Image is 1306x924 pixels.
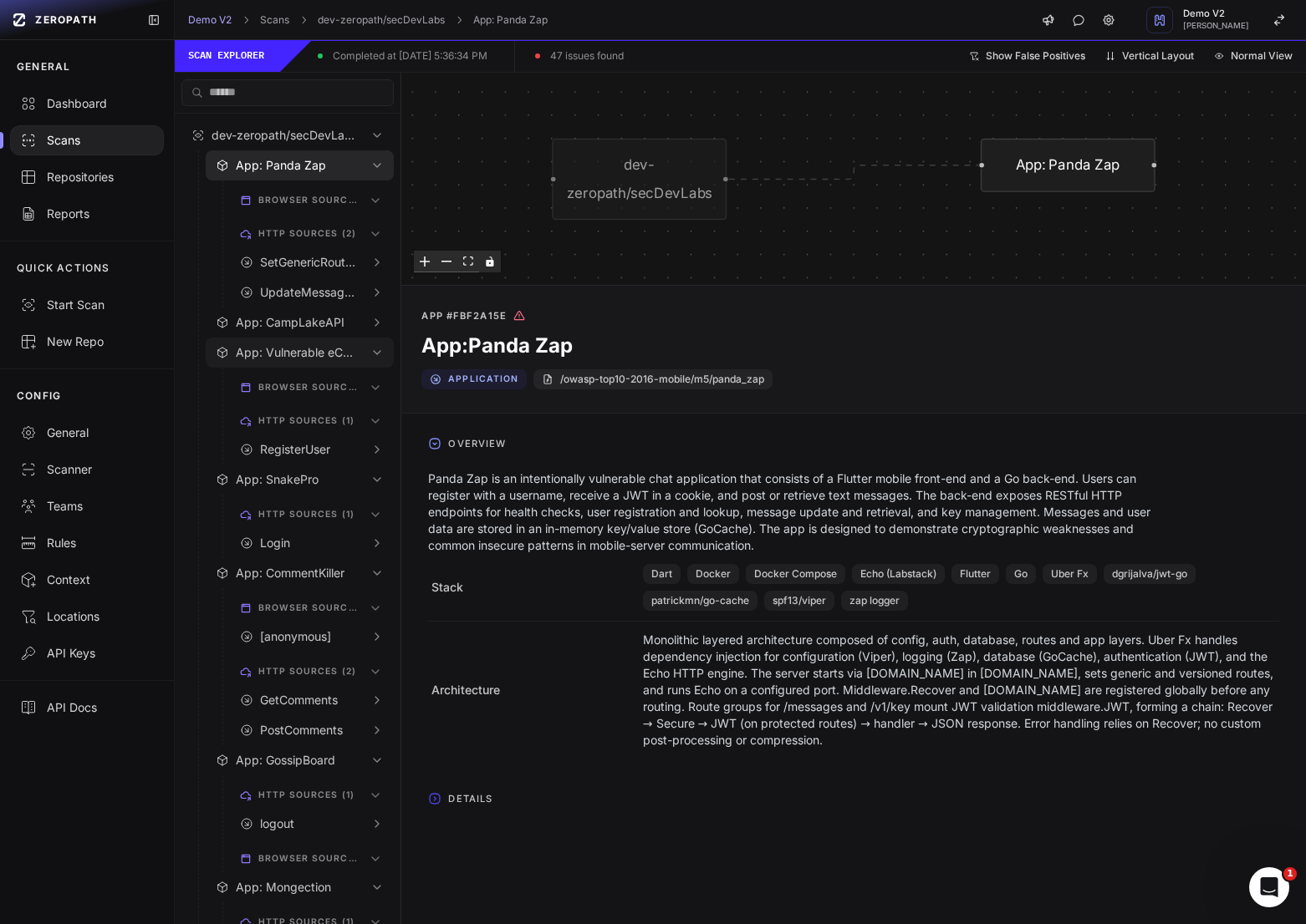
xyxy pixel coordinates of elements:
button: [anonymous] [230,622,394,652]
button: http sources (1) [223,785,392,805]
p: GENERAL [17,60,70,74]
button: http sources (1) [223,505,392,525]
span: dev-zeropath/secDevLabs [212,127,356,144]
p: QUICK ACTIONS [17,261,110,275]
a: App: Panda Zap [473,13,548,27]
iframe: Intercom live chat [1249,867,1289,907]
div: Scanner [20,461,154,478]
div: Teams [20,498,154,515]
div: Svelte Flow controls [414,251,501,272]
button: browser sources (0) [223,849,392,869]
h2: App: Panda Zap [421,333,573,359]
button: Details [415,785,1293,812]
button: UpdateMessages [230,277,394,307]
span: App: Vulnerable eCommerce [236,344,356,361]
span: Overview [441,430,513,457]
span: Stack [431,579,463,596]
span: http sources (2) [258,662,356,682]
span: App: CampLakeAPI [236,314,344,331]
button: http sources (2) [223,224,392,244]
nav: breadcrumb [188,13,548,27]
span: RegisterUser [260,441,330,458]
span: http sources (1) [258,411,355,431]
a: dev-zeropath/secDevLabs [318,13,445,27]
span: [anonymous] [260,628,331,645]
span: Uber Fx [1043,564,1097,584]
span: Go [1006,564,1036,584]
button: browser sources (0) [223,378,392,398]
p: Scan explorer [175,41,278,72]
button: browser sources (0) [223,190,392,211]
span: SetGenericRoutes [260,254,356,271]
span: http sources (1) [258,505,355,525]
button: GetComments [230,685,394,715]
span: App #fbf2a15e [421,306,507,326]
svg: chevron right, [453,14,465,26]
span: browser sources (0) [258,849,362,869]
button: Normal View [1207,43,1299,69]
button: RegisterUser [230,434,394,465]
button: http sources (2) [223,662,392,682]
button: zoom in [414,251,436,272]
p: CONFIG [17,389,61,403]
div: Locations [20,608,154,625]
span: App: Panda Zap [236,157,326,174]
span: [PERSON_NAME] [1183,22,1249,30]
span: spf13/viper [764,591,834,611]
span: App: SnakePro [236,471,319,488]
button: logout [230,809,394,839]
div: API Keys [20,645,154,662]
button: App: Vulnerable eCommerce [206,338,394,368]
p: 47 issues found [550,49,624,63]
button: PostComments [230,715,394,745]
span: Details [441,785,499,812]
svg: chevron right, [240,14,252,26]
div: General [20,424,154,441]
p: Monolithic layered architecture composed of config, auth, database, routes and app layers. Uber F... [643,632,1276,749]
span: Echo (Labstack) [852,564,945,584]
g: Edge from a3a328ae-405e-4e76-97b7-b1e421d9ab2d to fbf2a15e-344a-4e25-aa67-98eda4e5a46d [729,165,978,179]
span: /owasp-top10-2016-mobile/m5/panda_zap [560,373,764,386]
a: ZEROPATH [7,7,134,33]
span: http sources (1) [258,785,355,805]
button: App: GossipBoard [206,745,394,775]
button: zoom out [436,251,457,272]
span: Flutter [951,564,999,584]
span: browser sources (1) [258,598,362,618]
span: App: GossipBoard [236,752,335,769]
a: Demo V2 [188,13,232,27]
button: Vertical Layout [1099,43,1201,69]
span: GetComments [260,692,338,708]
span: browser sources (0) [258,378,362,398]
svg: chevron right, [298,14,309,26]
span: UpdateMessages [260,284,356,301]
div: Context [20,571,154,588]
button: toggle interactivity [479,251,501,272]
button: App: CommentKiller [206,558,394,588]
span: Dart [643,564,681,584]
span: Login [260,535,290,551]
div: API Docs [20,699,154,716]
div: App: Panda Zap [981,138,1156,191]
div: dev-zeropath/secDevLabs [553,138,727,219]
div: Dashboard [20,95,154,112]
a: Scans [260,13,289,27]
span: logout [260,815,294,832]
button: Show False Positives [962,43,1092,69]
div: Scans [20,132,154,149]
span: Docker [687,564,739,584]
button: http sources (1) [223,411,392,431]
span: http sources (2) [258,224,356,244]
span: App: CommentKiller [236,565,344,581]
button: App: Panda Zap [206,150,394,180]
button: dev-zeropath/secDevLabs [181,120,394,150]
p: Panda Zap is an intentionally vulnerable chat application that consists of a Flutter mobile front... [428,470,1177,554]
span: Architecture [431,682,500,698]
div: Start Scan [20,297,154,313]
span: Demo V2 [1183,9,1249,18]
div: Repositories [20,169,154,185]
span: zap logger [841,591,908,611]
span: 1 [1283,867,1297,881]
span: ZEROPATH [35,13,97,27]
button: SetGenericRoutes [230,247,394,277]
